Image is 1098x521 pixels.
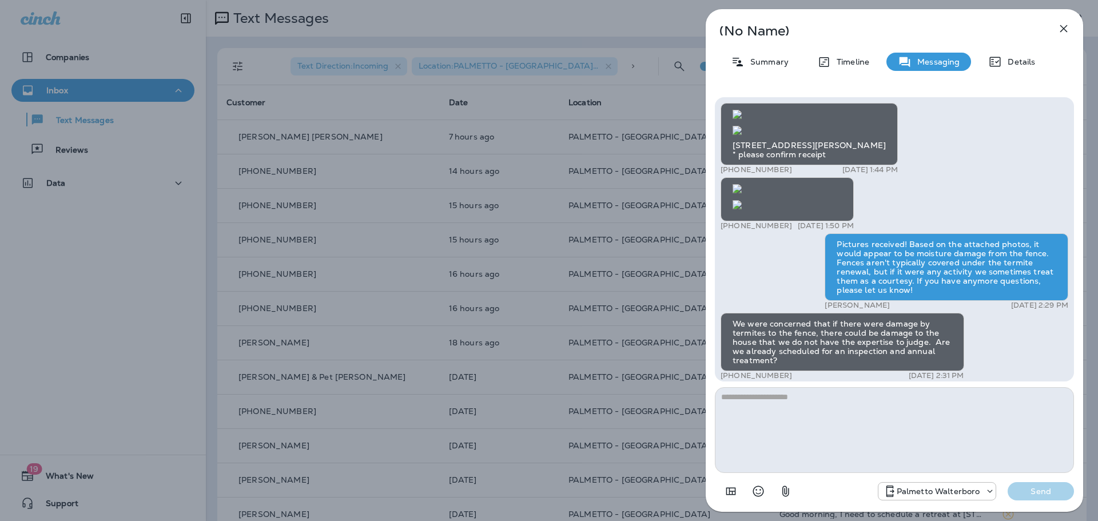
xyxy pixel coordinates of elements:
[825,301,890,310] p: [PERSON_NAME]
[831,57,869,66] p: Timeline
[878,484,996,498] div: +1 (843) 549-4955
[721,165,792,174] p: [PHONE_NUMBER]
[909,371,964,380] p: [DATE] 2:31 PM
[721,313,964,371] div: We were concerned that if there were damage by termites to the fence, there could be damage to th...
[912,57,960,66] p: Messaging
[733,184,742,193] img: twilio-download
[721,103,898,165] div: [STREET_ADDRESS][PERSON_NAME] * please confirm receipt
[733,200,742,209] img: twilio-download
[1011,301,1068,310] p: [DATE] 2:29 PM
[1002,57,1035,66] p: Details
[825,233,1068,301] div: Pictures received! Based on the attached photos, it would appear to be moisture damage from the f...
[719,480,742,503] button: Add in a premade template
[733,126,742,135] img: twilio-download
[721,371,792,380] p: [PHONE_NUMBER]
[733,110,742,119] img: twilio-download
[719,26,1032,35] p: (No Name)
[747,480,770,503] button: Select an emoji
[842,165,898,174] p: [DATE] 1:44 PM
[798,221,854,230] p: [DATE] 1:50 PM
[745,57,789,66] p: Summary
[721,221,792,230] p: [PHONE_NUMBER]
[897,487,980,496] p: Palmetto Walterboro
